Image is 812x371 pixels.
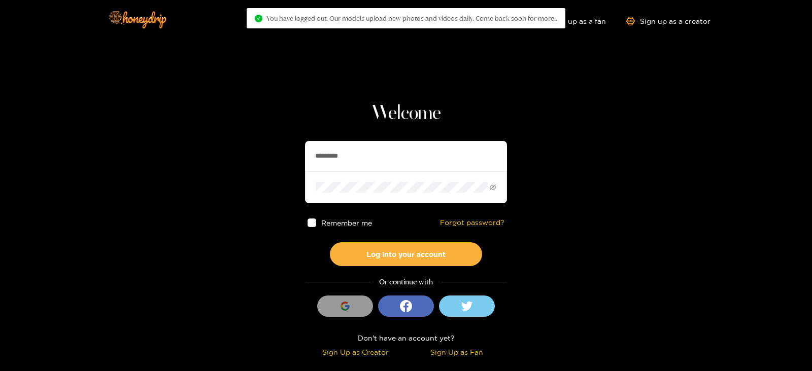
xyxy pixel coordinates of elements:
[321,219,372,227] span: Remember me
[266,14,557,22] span: You have logged out. Our models upload new photos and videos daily. Come back soon for more..
[490,184,496,191] span: eye-invisible
[305,332,507,344] div: Don't have an account yet?
[626,17,710,25] a: Sign up as a creator
[536,17,606,25] a: Sign up as a fan
[308,346,403,358] div: Sign Up as Creator
[440,218,504,227] a: Forgot password?
[409,346,504,358] div: Sign Up as Fan
[255,15,262,22] span: check-circle
[305,101,507,126] h1: Welcome
[305,276,507,288] div: Or continue with
[330,242,482,266] button: Log into your account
